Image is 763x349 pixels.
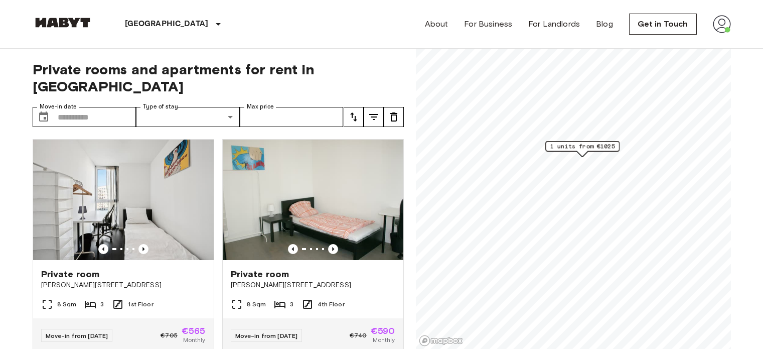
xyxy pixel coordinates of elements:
[247,102,274,111] label: Max price
[373,335,395,344] span: Monthly
[328,244,338,254] button: Previous image
[528,18,580,30] a: For Landlords
[318,300,344,309] span: 4th Floor
[596,18,613,30] a: Blog
[235,332,298,339] span: Move-in from [DATE]
[46,332,108,339] span: Move-in from [DATE]
[41,280,206,290] span: [PERSON_NAME][STREET_ADDRESS]
[545,141,619,157] div: Map marker
[288,244,298,254] button: Previous image
[41,268,100,280] span: Private room
[182,326,206,335] span: €565
[464,18,512,30] a: For Business
[33,18,93,28] img: Habyt
[384,107,404,127] button: tune
[425,18,448,30] a: About
[371,326,395,335] span: €590
[57,300,77,309] span: 8 Sqm
[550,142,615,151] span: 1 units from €1025
[33,61,404,95] span: Private rooms and apartments for rent in [GEOGRAPHIC_DATA]
[34,107,54,127] button: Choose date
[364,107,384,127] button: tune
[290,300,293,309] span: 3
[40,102,77,111] label: Move-in date
[247,300,266,309] span: 8 Sqm
[344,107,364,127] button: tune
[138,244,148,254] button: Previous image
[100,300,104,309] span: 3
[128,300,153,309] span: 1st Floor
[33,140,214,260] img: Marketing picture of unit DE-01-302-001-02
[143,102,178,111] label: Type of stay
[125,18,209,30] p: [GEOGRAPHIC_DATA]
[223,140,403,260] img: Marketing picture of unit DE-01-302-008-02
[183,335,205,344] span: Monthly
[713,15,731,33] img: avatar
[161,331,178,340] span: €705
[419,335,463,346] a: Mapbox logo
[98,244,108,254] button: Previous image
[350,331,367,340] span: €740
[231,280,395,290] span: [PERSON_NAME][STREET_ADDRESS]
[629,14,697,35] a: Get in Touch
[231,268,289,280] span: Private room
